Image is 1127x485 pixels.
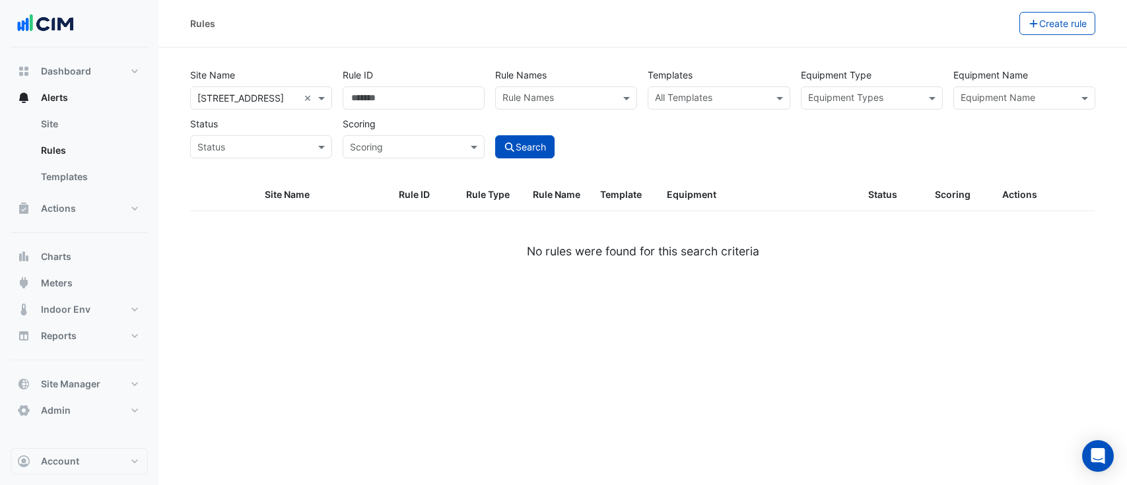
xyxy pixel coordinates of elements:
span: Meters [41,276,73,290]
button: Actions [11,195,148,222]
div: Actions [1002,187,1087,203]
button: Search [495,135,555,158]
button: Alerts [11,84,148,111]
a: Rules [30,137,148,164]
div: Rule Name [533,187,584,203]
button: Account [11,448,148,474]
a: Templates [30,164,148,190]
div: Open Intercom Messenger [1082,440,1114,472]
div: Scoring [935,187,986,203]
app-icon: Meters [17,276,30,290]
app-icon: Admin [17,404,30,417]
span: Reports [41,329,77,342]
div: Rule Type [466,187,517,203]
label: Site Name [190,63,235,86]
button: Meters [11,270,148,296]
div: Equipment Types [806,90,883,108]
app-icon: Reports [17,329,30,342]
div: Status [868,187,919,203]
app-icon: Actions [17,202,30,215]
button: Site Manager [11,371,148,397]
span: Admin [41,404,71,417]
span: Alerts [41,91,68,104]
div: Template [600,187,651,203]
button: Create rule [1019,12,1096,35]
span: Charts [41,250,71,263]
div: No rules were found for this search criteria [190,243,1095,260]
app-icon: Dashboard [17,65,30,78]
span: Site Manager [41,377,100,391]
span: Actions [41,202,76,215]
div: Rule Names [500,90,554,108]
div: All Templates [653,90,712,108]
app-icon: Charts [17,250,30,263]
button: Charts [11,243,148,270]
label: Templates [648,63,693,86]
span: Account [41,455,79,468]
div: Rule ID [399,187,450,203]
div: Rules [190,16,215,30]
div: Alerts [11,111,148,195]
img: Company Logo [16,11,75,37]
label: Scoring [343,112,376,135]
label: Equipment Name [953,63,1028,86]
label: Rule Names [495,63,547,86]
label: Status [190,112,218,135]
button: Dashboard [11,58,148,84]
div: Site Name [265,187,383,203]
button: Reports [11,323,148,349]
label: Rule ID [343,63,373,86]
div: Equipment [667,187,852,203]
div: Equipment Name [959,90,1035,108]
span: Dashboard [41,65,91,78]
button: Admin [11,397,148,424]
app-icon: Site Manager [17,377,30,391]
span: Clear [304,91,315,105]
a: Site [30,111,148,137]
app-icon: Indoor Env [17,303,30,316]
app-icon: Alerts [17,91,30,104]
button: Indoor Env [11,296,148,323]
label: Equipment Type [801,63,871,86]
span: Indoor Env [41,303,90,316]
